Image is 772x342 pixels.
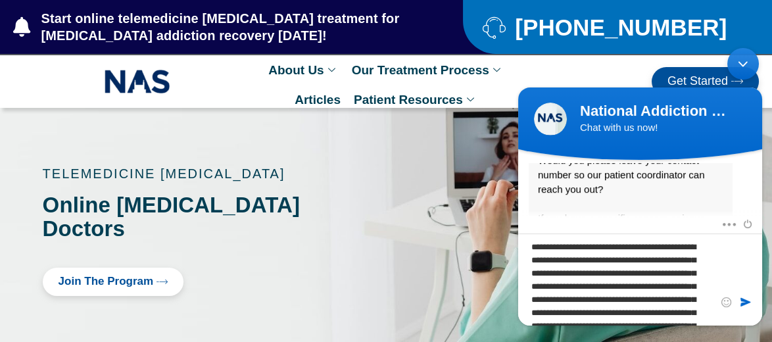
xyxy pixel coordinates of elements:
[38,10,411,44] span: Start online telemedicine [MEDICAL_DATA] treatment for [MEDICAL_DATA] addiction recovery [DATE]!
[43,268,184,296] a: Join The Program
[105,66,170,97] img: NAS_email_signature-removebg-preview.png
[347,85,484,114] a: Patient Resources
[43,268,362,296] div: Click here to Join Suboxone Treatment Program with our Top Rated Online Suboxone Doctors
[512,19,727,36] span: [PHONE_NUMBER]
[512,41,769,332] iframe: SalesIQ Chatwindow
[43,167,362,180] p: TELEMEDICINE [MEDICAL_DATA]
[345,55,510,85] a: Our Treatment Process
[288,85,347,114] a: Articles
[59,276,154,288] span: Join The Program
[262,55,345,85] a: About Us
[13,10,410,44] a: Start online telemedicine [MEDICAL_DATA] treatment for [MEDICAL_DATA] addiction recovery [DATE]!
[483,16,739,39] a: [PHONE_NUMBER]
[43,193,362,241] h1: Online [MEDICAL_DATA] Doctors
